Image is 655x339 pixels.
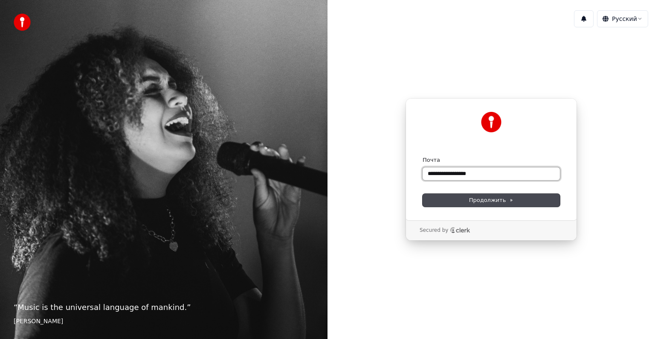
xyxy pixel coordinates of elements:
button: Продолжить [423,194,560,207]
p: “ Music is the universal language of mankind. ” [14,301,314,313]
span: Продолжить [469,196,514,204]
footer: [PERSON_NAME] [14,317,314,325]
p: Secured by [420,227,448,234]
a: Clerk logo [450,227,470,233]
label: Почта [423,156,440,164]
img: Youka [481,112,501,132]
img: youka [14,14,31,31]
